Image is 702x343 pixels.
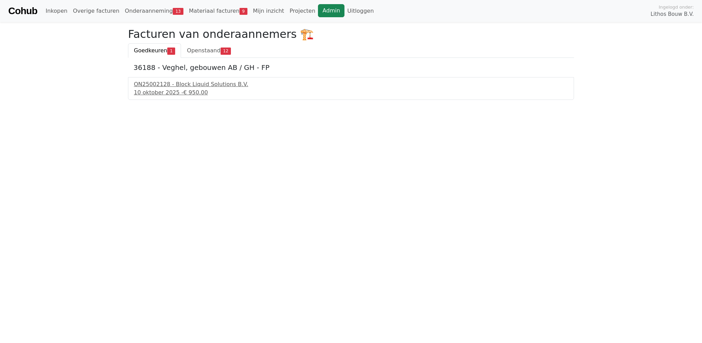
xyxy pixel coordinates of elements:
[128,28,574,41] h2: Facturen van onderaannemers 🏗️
[134,63,568,72] h5: 36188 - Veghel, gebouwen AB / GH - FP
[8,3,37,19] a: Cohub
[134,89,568,97] div: 10 oktober 2025 -
[181,43,237,58] a: Openstaand12
[167,48,175,54] span: 1
[122,4,186,18] a: Onderaanneming13
[344,4,376,18] a: Uitloggen
[240,8,247,15] span: 9
[128,43,181,58] a: Goedkeuren1
[134,47,167,54] span: Goedkeuren
[250,4,287,18] a: Mijn inzicht
[187,47,220,54] span: Openstaand
[134,80,568,97] a: ON25002128 - Block Liquid Solutions B.V.10 oktober 2025 -€ 950.00
[186,4,250,18] a: Materiaal facturen9
[183,89,208,96] span: € 950.00
[221,48,231,54] span: 12
[70,4,122,18] a: Overige facturen
[43,4,70,18] a: Inkopen
[287,4,318,18] a: Projecten
[173,8,183,15] span: 13
[318,4,344,17] a: Admin
[134,80,568,89] div: ON25002128 - Block Liquid Solutions B.V.
[651,10,694,18] span: Lithos Bouw B.V.
[659,4,694,10] span: Ingelogd onder:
